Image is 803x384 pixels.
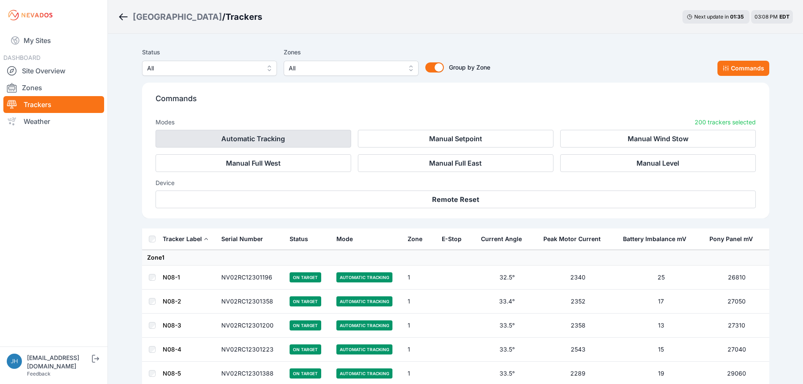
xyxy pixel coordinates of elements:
[408,229,429,249] button: Zone
[156,191,756,208] button: Remote Reset
[156,93,756,111] p: Commands
[147,63,260,73] span: All
[543,229,607,249] button: Peak Motor Current
[336,368,392,379] span: Automatic Tracking
[142,61,277,76] button: All
[156,130,351,148] button: Automatic Tracking
[27,371,51,377] a: Feedback
[163,274,180,281] a: N08-1
[623,235,686,243] div: Battery Imbalance mV
[704,290,769,314] td: 27050
[3,62,104,79] a: Site Overview
[408,235,422,243] div: Zone
[336,235,353,243] div: Mode
[538,314,618,338] td: 2358
[3,113,104,130] a: Weather
[481,229,529,249] button: Current Angle
[623,229,693,249] button: Battery Imbalance mV
[755,13,778,20] span: 03:08 PM
[543,235,601,243] div: Peak Motor Current
[709,229,760,249] button: Pony Panel mV
[156,154,351,172] button: Manual Full West
[290,368,321,379] span: On Target
[403,314,437,338] td: 1
[290,320,321,330] span: On Target
[226,11,262,23] h3: Trackers
[704,314,769,338] td: 27310
[216,338,285,362] td: NV02RC12301223
[3,96,104,113] a: Trackers
[358,130,553,148] button: Manual Setpoint
[221,229,270,249] button: Serial Number
[156,179,756,187] h3: Device
[118,6,262,28] nav: Breadcrumb
[358,154,553,172] button: Manual Full East
[163,370,181,377] a: N08-5
[704,338,769,362] td: 27040
[216,290,285,314] td: NV02RC12301358
[27,354,90,371] div: [EMAIL_ADDRESS][DOMAIN_NAME]
[222,11,226,23] span: /
[284,61,419,76] button: All
[618,338,704,362] td: 15
[538,290,618,314] td: 2352
[403,338,437,362] td: 1
[476,314,538,338] td: 33.5°
[163,322,181,329] a: N08-3
[694,13,729,20] span: Next update in
[403,266,437,290] td: 1
[442,229,468,249] button: E-Stop
[7,354,22,369] img: jhaberkorn@invenergy.com
[163,346,181,353] a: N08-4
[476,266,538,290] td: 32.5°
[142,250,769,266] td: Zone 1
[336,229,360,249] button: Mode
[216,266,285,290] td: NV02RC12301196
[289,63,402,73] span: All
[3,30,104,51] a: My Sites
[704,266,769,290] td: 26810
[730,13,745,20] div: 01 : 35
[336,272,392,282] span: Automatic Tracking
[290,229,315,249] button: Status
[695,118,756,126] p: 200 trackers selected
[618,314,704,338] td: 13
[538,338,618,362] td: 2543
[163,298,181,305] a: N08-2
[560,130,756,148] button: Manual Wind Stow
[336,344,392,354] span: Automatic Tracking
[336,320,392,330] span: Automatic Tracking
[290,272,321,282] span: On Target
[163,229,209,249] button: Tracker Label
[618,266,704,290] td: 25
[133,11,222,23] a: [GEOGRAPHIC_DATA]
[336,296,392,306] span: Automatic Tracking
[7,8,54,22] img: Nevados
[476,338,538,362] td: 33.5°
[216,314,285,338] td: NV02RC12301200
[538,266,618,290] td: 2340
[560,154,756,172] button: Manual Level
[442,235,462,243] div: E-Stop
[221,235,263,243] div: Serial Number
[476,290,538,314] td: 33.4°
[709,235,753,243] div: Pony Panel mV
[163,235,202,243] div: Tracker Label
[618,290,704,314] td: 17
[481,235,522,243] div: Current Angle
[290,344,321,354] span: On Target
[3,54,40,61] span: DASHBOARD
[142,47,277,57] label: Status
[403,290,437,314] td: 1
[290,296,321,306] span: On Target
[156,118,175,126] h3: Modes
[449,64,490,71] span: Group by Zone
[284,47,419,57] label: Zones
[3,79,104,96] a: Zones
[717,61,769,76] button: Commands
[290,235,308,243] div: Status
[779,13,790,20] span: EDT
